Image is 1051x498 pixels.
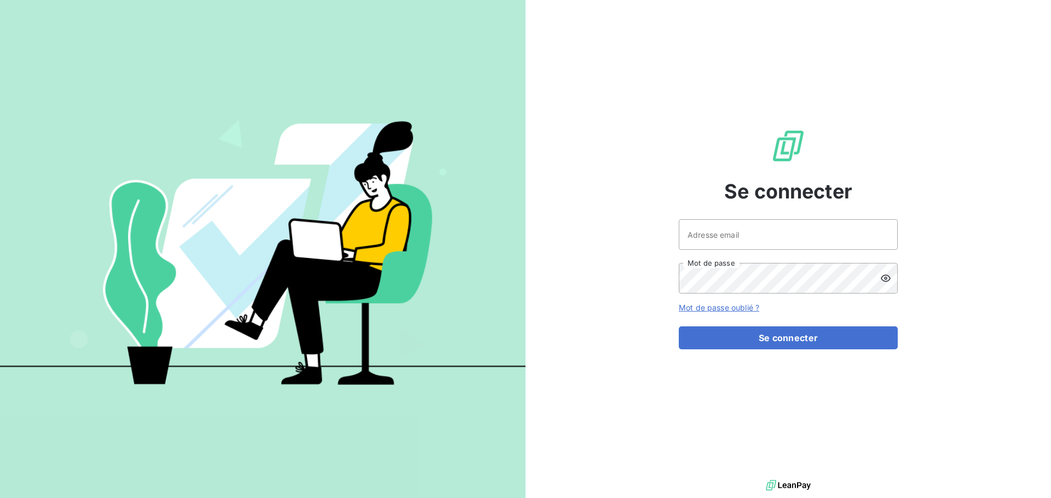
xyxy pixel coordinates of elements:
img: Logo LeanPay [771,128,806,163]
input: placeholder [679,219,898,250]
span: Se connecter [724,177,852,206]
button: Se connecter [679,326,898,349]
img: logo [766,477,811,494]
a: Mot de passe oublié ? [679,303,759,312]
